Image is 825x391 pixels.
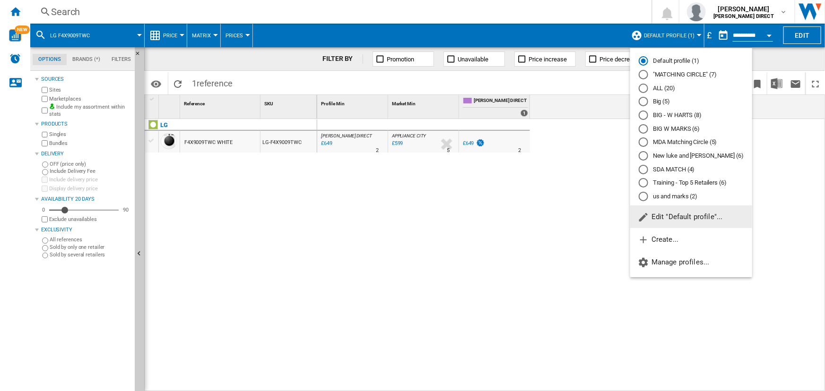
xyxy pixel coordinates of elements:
md-radio-button: SDA MATCH (4) [639,165,744,174]
md-radio-button: Big (5) [639,97,744,106]
md-radio-button: ALL (20) [639,84,744,93]
md-radio-button: "MATCHING CIRCLE" (7) [639,70,744,79]
md-radio-button: BIG W MARKS (6) [639,124,744,133]
span: Create... [638,235,678,244]
span: Edit "Default profile"... [638,212,723,221]
md-radio-button: MDA Matching Circle (5) [639,138,744,147]
md-radio-button: New luke and taylor (6) [639,152,744,161]
md-radio-button: BIG - W HARTS (8) [639,111,744,120]
md-radio-button: us and marks (2) [639,192,744,201]
md-radio-button: Default profile (1) [639,57,744,66]
md-radio-button: Training - Top 5 Retailers (6) [639,178,744,187]
span: Manage profiles... [638,258,710,266]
